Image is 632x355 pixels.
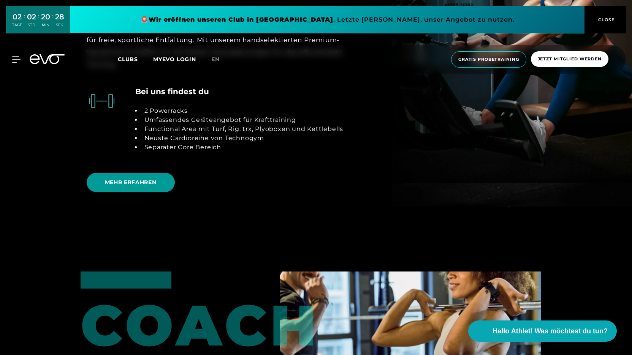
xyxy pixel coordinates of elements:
[135,86,209,97] h4: Bei uns findest du
[55,22,64,28] div: SEK
[24,12,25,32] div: :
[87,167,178,198] a: MEHR ERFAHREN
[118,56,138,63] span: Clubs
[468,320,617,342] button: Hallo Athlet! Was möchtest du tun?
[211,56,220,63] span: en
[141,125,344,134] li: Functional Area mit Turf, Rig, trx, Plyoboxen und Kettlebells
[41,22,50,28] div: MIN
[584,6,626,33] button: CLOSE
[141,134,344,143] li: Neuste Cardioreihe von Technogym
[81,271,149,354] div: COACH
[153,56,196,63] a: MYEVO LOGIN
[12,11,22,22] div: 02
[449,51,529,68] a: Gratis Probetraining
[538,56,602,62] span: Jetzt Mitglied werden
[27,22,36,28] div: STD
[596,16,615,23] span: CLOSE
[141,143,344,152] li: Separater Core Bereich
[12,22,22,28] div: TAGE
[38,12,39,32] div: :
[458,56,519,63] span: Gratis Probetraining
[141,106,344,115] li: 2 Powerracks
[141,115,344,125] li: Umfassendes Geräteangebot für Krafttraining
[211,55,229,64] a: en
[529,51,611,68] a: Jetzt Mitglied werden
[41,11,50,22] div: 20
[55,11,64,22] div: 28
[105,178,157,186] span: MEHR ERFAHREN
[118,55,153,63] a: Clubs
[493,326,608,336] span: Hallo Athlet! Was möchtest du tun?
[52,12,53,32] div: :
[27,11,36,22] div: 02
